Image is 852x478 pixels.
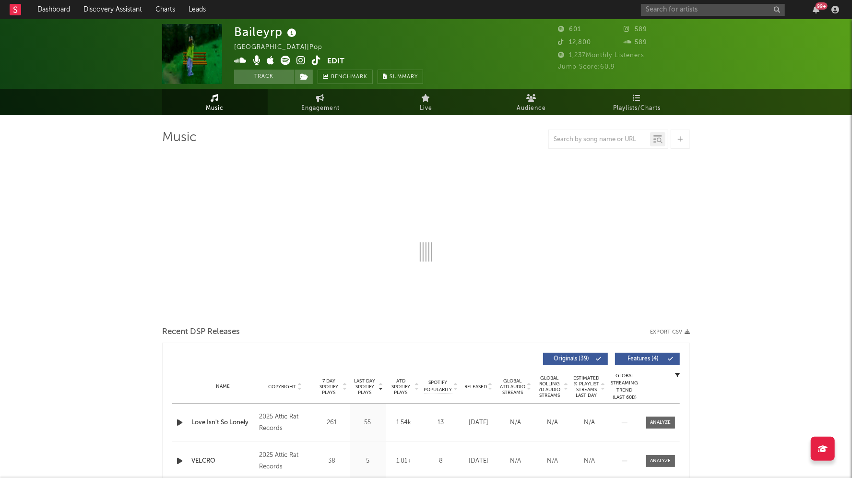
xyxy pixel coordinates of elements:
div: N/A [499,418,532,428]
a: Music [162,89,268,115]
span: Music [206,103,224,114]
div: [DATE] [462,456,495,466]
div: Name [191,383,254,390]
span: Audience [517,103,546,114]
span: Recent DSP Releases [162,326,240,338]
a: VELCRO [191,456,254,466]
span: 12,800 [558,39,591,46]
div: 38 [316,456,347,466]
div: 1.01k [388,456,419,466]
span: Global ATD Audio Streams [499,378,526,395]
div: [GEOGRAPHIC_DATA] | Pop [234,42,333,53]
button: Summary [378,70,423,84]
div: Baileyrp [234,24,299,40]
span: Released [464,384,487,390]
div: 2025 Attic Rat Records [259,411,311,434]
div: N/A [536,418,568,428]
span: 589 [624,39,648,46]
span: Originals ( 39 ) [549,356,593,362]
a: Engagement [268,89,373,115]
div: 13 [424,418,458,428]
a: Audience [479,89,584,115]
div: 55 [352,418,383,428]
div: Global Streaming Trend (Last 60D) [610,372,639,401]
div: N/A [573,418,605,428]
span: Copyright [268,384,296,390]
button: Track [234,70,294,84]
div: 1.54k [388,418,419,428]
button: Features(4) [615,353,680,365]
span: Global Rolling 7D Audio Streams [536,375,563,398]
div: N/A [573,456,605,466]
button: 99+ [813,6,819,13]
span: Summary [390,74,418,80]
span: 601 [558,26,581,33]
span: ATD Spotify Plays [388,378,414,395]
input: Search for artists [641,4,785,16]
span: Jump Score: 60.9 [558,64,615,70]
span: Benchmark [331,72,367,83]
div: N/A [536,456,568,466]
div: 5 [352,456,383,466]
span: 7 Day Spotify Plays [316,378,342,395]
span: 589 [624,26,648,33]
span: 1,237 Monthly Listeners [558,52,644,59]
a: Love Isn't So Lonely [191,418,254,428]
span: Last Day Spotify Plays [352,378,378,395]
span: Spotify Popularity [424,379,452,394]
span: Playlists/Charts [614,103,661,114]
button: Originals(39) [543,353,608,365]
div: [DATE] [462,418,495,428]
div: 2025 Attic Rat Records [259,450,311,473]
div: 99 + [816,2,828,10]
button: Export CSV [650,329,690,335]
span: Live [420,103,432,114]
input: Search by song name or URL [549,136,650,143]
div: 8 [424,456,458,466]
a: Live [373,89,479,115]
div: N/A [499,456,532,466]
a: Playlists/Charts [584,89,690,115]
span: Features ( 4 ) [621,356,665,362]
a: Benchmark [318,70,373,84]
div: 261 [316,418,347,428]
button: Edit [327,56,344,68]
span: Estimated % Playlist Streams Last Day [573,375,600,398]
span: Engagement [301,103,340,114]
